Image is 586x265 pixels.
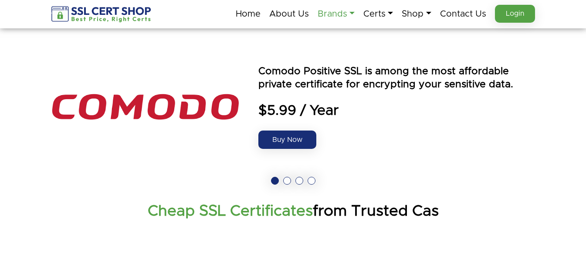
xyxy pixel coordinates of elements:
[440,5,486,23] a: Contact Us
[495,5,535,23] a: Login
[51,41,239,172] img: the positive ssl logo is shown above an orange and blue text that says power by seo
[258,131,316,149] a: Buy Now
[258,65,535,91] p: Comodo Positive SSL is among the most affordable private certificate for encrypting your sensitiv...
[236,5,261,23] a: Home
[258,102,535,120] span: $5.99 / Year
[363,5,393,23] a: Certs
[51,6,152,22] img: sslcertshop-logo
[402,5,431,23] a: Shop
[318,5,355,23] a: Brands
[269,5,309,23] a: About Us
[148,203,313,219] strong: Cheap SSL Certificates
